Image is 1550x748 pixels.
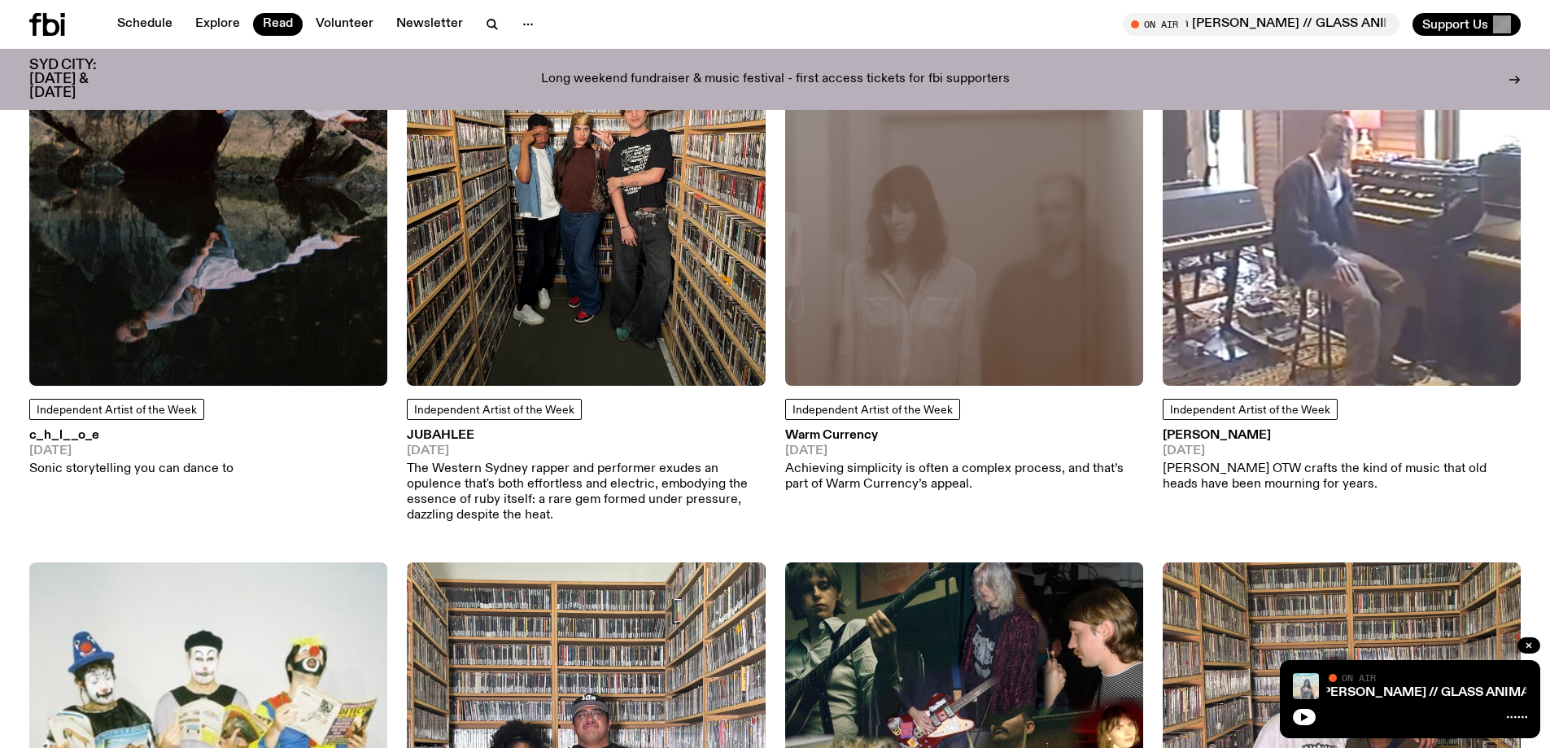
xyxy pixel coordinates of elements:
a: [PERSON_NAME][DATE][PERSON_NAME] OTW crafts the kind of music that old heads have been mourning f... [1163,430,1521,492]
h3: Warm Currency [785,430,1143,442]
img: A reflected image of c_h_l__o_e looking down on a body of water [29,28,387,386]
a: Independent Artist of the Week [29,399,204,420]
span: [DATE] [407,445,765,457]
span: [DATE] [1163,445,1521,457]
p: The Western Sydney rapper and performer exudes an opulence that's both effortless and electric, e... [407,461,765,524]
a: c_h_l__o_e[DATE]Sonic storytelling you can dance to [29,430,234,477]
button: On AirMornings with [PERSON_NAME] // GLASS ANIMALS & [GEOGRAPHIC_DATA] [1123,13,1399,36]
h3: JUBAHLEE [407,430,765,442]
a: Newsletter [386,13,473,36]
p: Long weekend fundraiser & music festival - first access tickets for fbi supporters [541,72,1010,87]
a: Schedule [107,13,182,36]
a: Explore [186,13,250,36]
span: Independent Artist of the Week [1170,405,1330,416]
span: Independent Artist of the Week [414,405,574,416]
a: Volunteer [306,13,383,36]
span: Support Us [1422,17,1488,32]
a: Independent Artist of the Week [407,399,582,420]
p: [PERSON_NAME] OTW crafts the kind of music that old heads have been mourning for years. [1163,461,1521,492]
span: Independent Artist of the Week [37,405,197,416]
span: Independent Artist of the Week [792,405,953,416]
img: Tim Worton, Ethan Lyons and Jubahlee languidly striking a pose together in the music library. [407,28,765,386]
a: Warm Currency[DATE]Achieving simplicity is often a complex process, and that’s part of Warm Curre... [785,430,1143,492]
h3: SYD CITY: [DATE] & [DATE] [29,59,133,100]
a: Read [253,13,303,36]
h3: c_h_l__o_e [29,430,234,442]
span: [DATE] [785,445,1143,457]
p: Sonic storytelling you can dance to [29,461,234,477]
span: [DATE] [29,445,234,457]
h3: [PERSON_NAME] [1163,430,1521,442]
a: Independent Artist of the Week [1163,399,1338,420]
img: RAY OTW in his studio [1163,28,1521,386]
span: On Air [1342,672,1376,683]
a: Independent Artist of the Week [785,399,960,420]
a: JUBAHLEE[DATE]The Western Sydney rapper and performer exudes an opulence that's both effortless a... [407,430,765,523]
p: Achieving simplicity is often a complex process, and that’s part of Warm Currency’s appeal. [785,461,1143,492]
button: Support Us [1412,13,1521,36]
